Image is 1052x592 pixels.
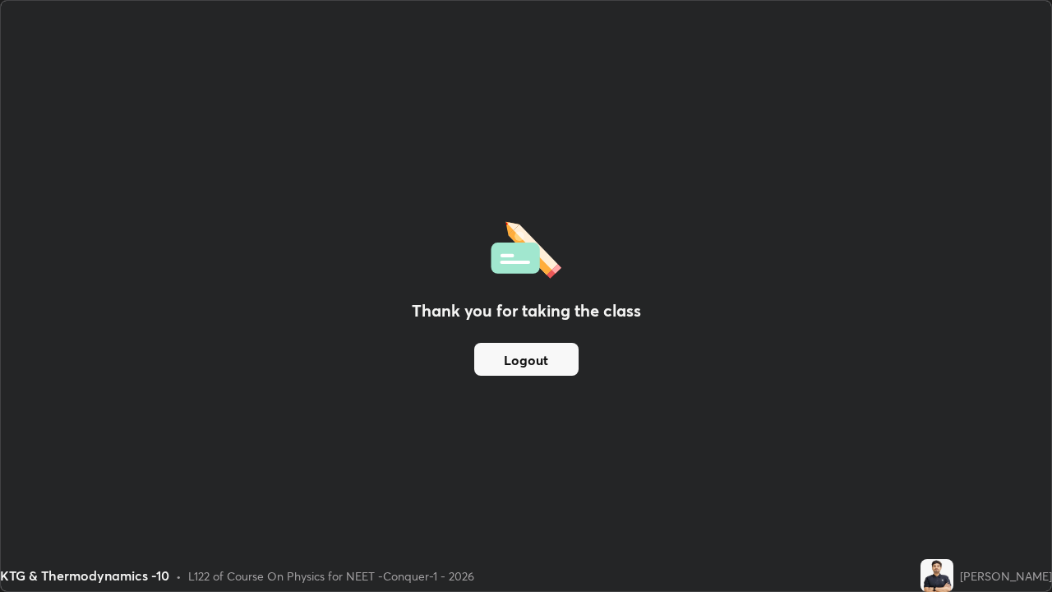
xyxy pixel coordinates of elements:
[920,559,953,592] img: 98d66aa6592e4b0fb7560eafe1db0121.jpg
[176,567,182,585] div: •
[412,298,641,323] h2: Thank you for taking the class
[960,567,1052,585] div: [PERSON_NAME]
[474,343,579,376] button: Logout
[491,216,561,279] img: offlineFeedback.1438e8b3.svg
[188,567,474,585] div: L122 of Course On Physics for NEET -Conquer-1 - 2026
